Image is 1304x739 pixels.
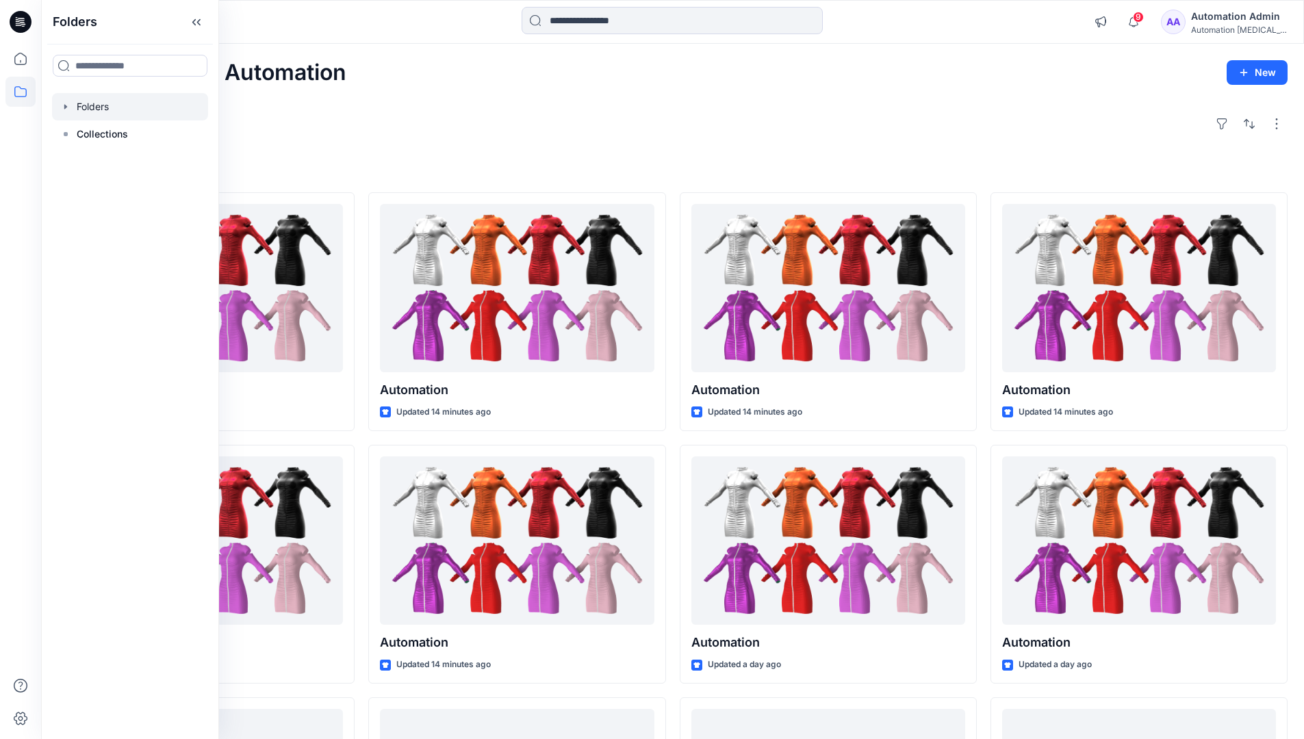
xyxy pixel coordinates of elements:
p: Collections [77,126,128,142]
p: Automation [1002,380,1276,400]
div: Automation Admin [1191,8,1287,25]
p: Automation [380,380,654,400]
div: Automation [MEDICAL_DATA]... [1191,25,1287,35]
a: Automation [691,456,965,625]
p: Updated a day ago [708,658,781,672]
a: Automation [1002,204,1276,373]
p: Automation [691,633,965,652]
p: Automation [1002,633,1276,652]
p: Updated a day ago [1019,658,1092,672]
div: AA [1161,10,1186,34]
button: New [1227,60,1288,85]
p: Updated 14 minutes ago [396,405,491,419]
a: Automation [691,204,965,373]
p: Automation [380,633,654,652]
p: Automation [691,380,965,400]
a: Automation [1002,456,1276,625]
span: 9 [1133,12,1144,23]
p: Updated 14 minutes ago [396,658,491,672]
a: Automation [380,204,654,373]
p: Updated 14 minutes ago [708,405,802,419]
p: Updated 14 minutes ago [1019,405,1113,419]
h4: Styles [57,162,1288,179]
a: Automation [380,456,654,625]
